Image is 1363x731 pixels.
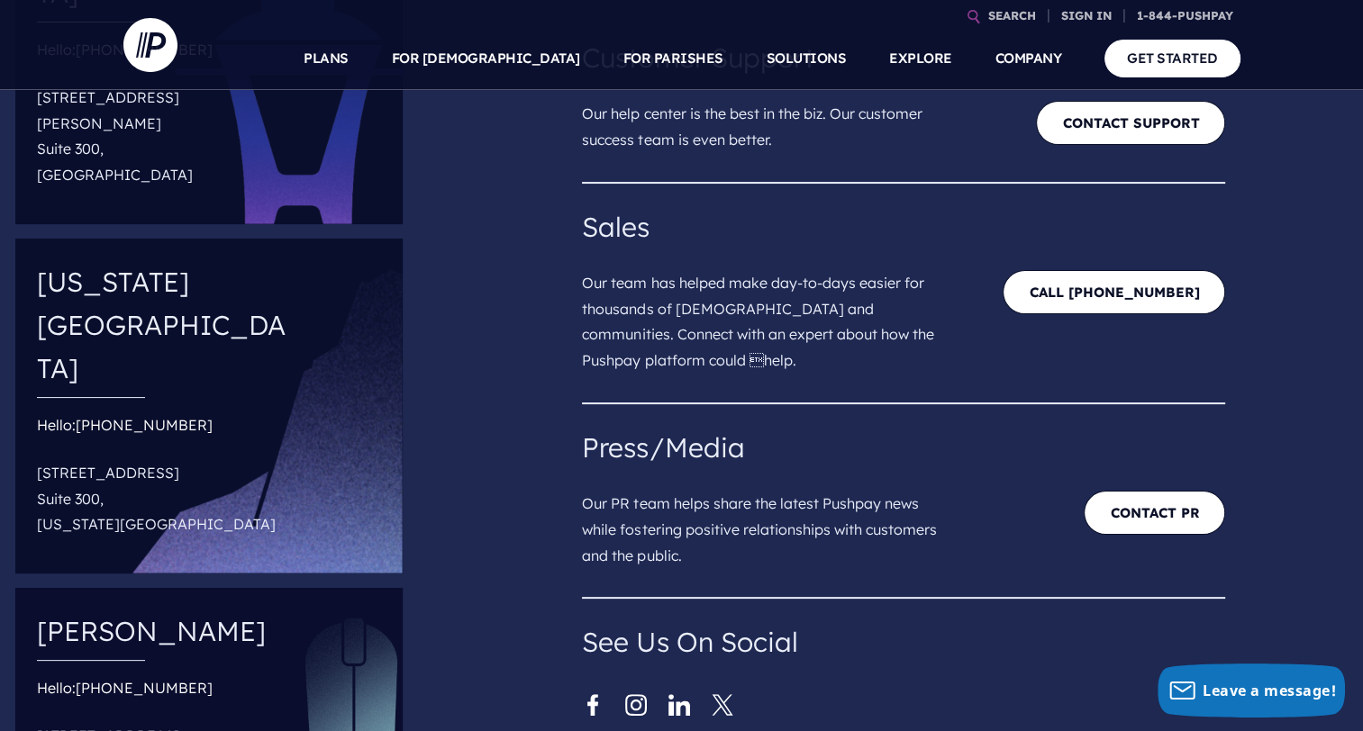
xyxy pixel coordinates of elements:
h4: Press/Media [582,426,1225,469]
a: Contact Support [1036,101,1225,145]
p: Our help center is the best in the biz. Our customer success team is even better. [582,79,968,160]
a: FOR [DEMOGRAPHIC_DATA] [392,27,580,90]
a: GET STARTED [1104,40,1240,77]
p: Our team has helped make day-to-days easier for thousands of [DEMOGRAPHIC_DATA] and communities. ... [582,248,968,381]
div: Hello: [37,37,295,195]
h4: Sales [582,205,1225,248]
h4: See Us On Social [582,620,1225,663]
a: EXPLORE [889,27,952,90]
p: [STREET_ADDRESS] Suite 300, [US_STATE][GEOGRAPHIC_DATA] [37,453,295,545]
a: COMPANY [995,27,1062,90]
a: PLANS [304,27,349,90]
a: [PHONE_NUMBER] [76,679,213,697]
div: Hello: [37,412,295,545]
a: CALL [PHONE_NUMBER] [1003,270,1225,314]
p: [STREET_ADDRESS][PERSON_NAME] Suite 300, [GEOGRAPHIC_DATA] [37,77,295,195]
button: Leave a message! [1158,663,1345,717]
h4: [PERSON_NAME] [37,602,295,660]
a: SOLUTIONS [767,27,847,90]
a: FOR PARISHES [623,27,723,90]
p: Our PR team helps share the latest Pushpay news while fostering positive relationships with custo... [582,469,968,575]
a: Contact PR [1084,491,1225,535]
span: Leave a message! [1203,681,1336,700]
h4: [US_STATE][GEOGRAPHIC_DATA] [37,253,295,397]
a: [PHONE_NUMBER] [76,416,213,434]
